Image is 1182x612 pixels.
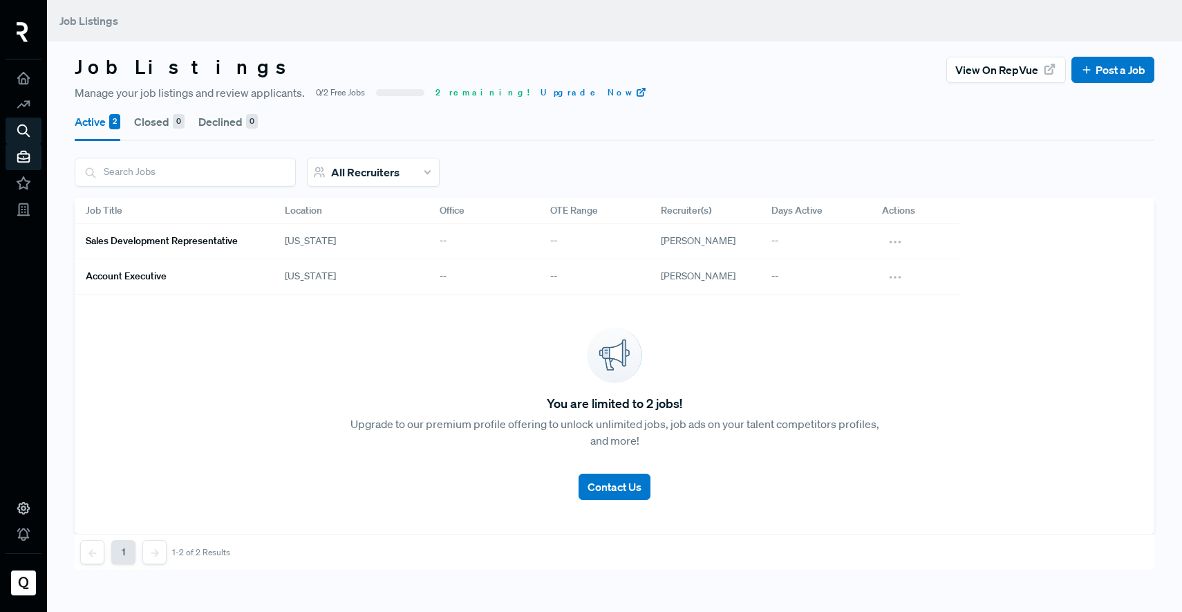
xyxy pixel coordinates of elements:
img: RepVue [17,22,28,42]
span: View on RepVue [955,62,1038,78]
button: Closed 0 [134,102,185,141]
a: Account Executive [86,265,252,288]
img: Qualifyze [12,572,35,594]
span: [PERSON_NAME] [661,234,735,247]
span: Recruiter(s) [661,203,711,218]
div: -- [539,259,650,295]
span: Contact Us [588,480,641,494]
span: Location [285,203,322,218]
span: You are limited to 2 jobs! [547,394,682,413]
span: [US_STATE] [285,234,336,248]
a: Upgrade Now [541,86,647,99]
button: Contact Us [579,474,650,500]
img: announcement [587,328,642,383]
div: -- [539,224,650,259]
p: Upgrade to our premium profile offering to unlock unlimited jobs, job ads on your talent competit... [345,416,885,449]
span: OTE Range [550,203,598,218]
span: Actions [882,203,915,218]
span: Manage your job listings and review applicants. [75,84,305,101]
button: Active 2 [75,102,120,141]
h3: Job Listings [75,55,299,79]
span: 2 remaining! [435,86,529,99]
div: 2 [109,114,120,129]
nav: pagination [80,540,230,564]
div: -- [429,224,539,259]
span: 0/2 Free Jobs [316,86,365,99]
h6: Sales Development Representative [86,235,238,247]
div: 0 [173,114,185,129]
button: Post a Job [1071,57,1154,83]
div: 0 [246,114,258,129]
button: View on RepVue [946,57,1066,83]
span: [PERSON_NAME] [661,270,735,282]
span: Job Listings [59,14,118,28]
span: Days Active [771,203,823,218]
button: Declined 0 [198,102,258,141]
span: All Recruiters [331,165,400,179]
button: Next [142,540,167,564]
input: Search Jobs [75,158,295,185]
span: [US_STATE] [285,269,336,284]
button: Previous [80,540,104,564]
span: Job Title [86,203,122,218]
span: Office [440,203,465,218]
button: 1 [111,540,135,564]
a: Contact Us [579,463,650,500]
div: 1-2 of 2 Results [172,548,230,557]
div: -- [760,259,871,295]
a: Post a Job [1080,62,1145,78]
h6: Account Executive [86,270,167,282]
a: Qualifyze [6,553,41,601]
div: -- [429,259,539,295]
div: -- [760,224,871,259]
a: Sales Development Representative [86,230,252,253]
